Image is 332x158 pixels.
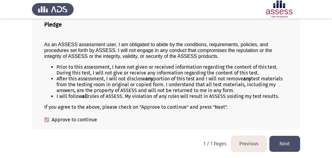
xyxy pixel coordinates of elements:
[57,93,288,99] li: I will follow rules of ASSESS. My violation of any rules will result in ASSESS voiding my test re...
[57,76,288,93] li: After this assessment, I will not disclose portion of this test and I will not remove test materi...
[258,1,300,18] img: Assessment logo of Development Assessment R1 (EN/AR)
[231,136,266,152] button: load previous page
[203,141,226,147] p: 1 / 1 Pages
[44,104,288,110] div: If you agree to the above, please check on "Approve to continue" and press "Next".
[243,76,251,82] b: any
[145,76,153,82] b: any
[82,93,88,99] b: all
[44,21,62,28] b: Pledge
[52,116,97,124] span: Approve to continue
[57,64,288,76] li: Prior to this assessment, I have not given or received information regarding the content of this ...
[269,136,300,152] button: load next page
[32,1,74,18] img: Assess Talent Management logo
[44,42,272,59] span: As an ASSESS assessment user, I am obligated to abide by the conditions, requirements, policies, ...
